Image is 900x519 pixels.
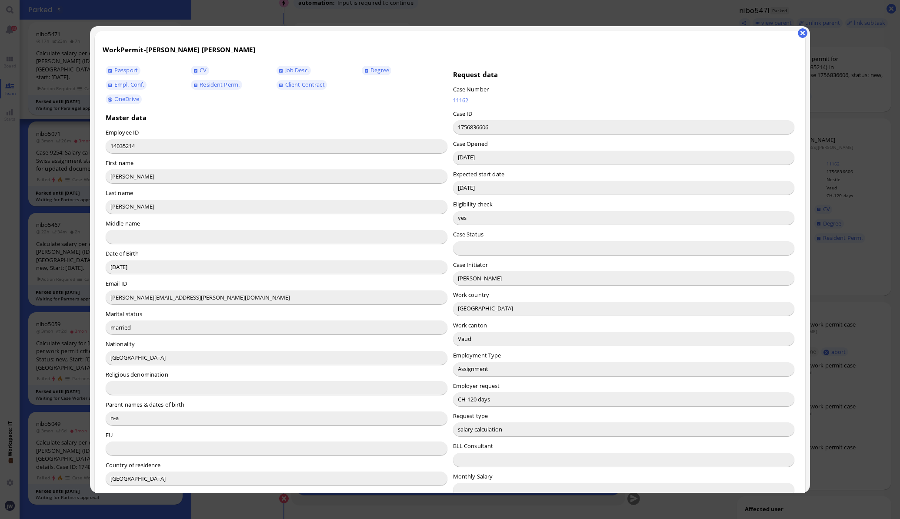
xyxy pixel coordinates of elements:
[114,81,144,88] span: Empl. Conf.
[106,159,133,167] label: First name
[103,45,143,54] span: WorkPermit
[7,115,118,121] small: © 2024 BlueLake Legal. All rights reserved.
[453,230,483,238] label: Case Status
[453,261,488,269] label: Case Initiator
[285,66,309,74] span: Job Desc.
[277,80,327,90] a: Client Contract
[453,382,500,390] label: Employer request
[191,80,242,90] a: Resident Perm.
[453,96,605,104] a: 11162
[453,412,488,420] label: Request type
[453,200,493,208] label: Eligibility check
[453,472,493,480] label: Monthly Salary
[453,442,493,450] label: BLL Consultant
[7,9,316,123] body: Rich Text Area. Press ALT-0 for help.
[106,128,139,136] label: Employee ID
[106,431,113,439] label: EU
[7,76,316,105] p: Best regards, BlueLake Legal [STREET_ADDRESS]
[277,66,311,75] a: Job Desc.
[106,280,127,287] label: Email ID
[200,66,207,74] span: CV
[106,249,139,257] label: Date of Birth
[200,81,240,88] span: Resident Perm.
[7,24,316,54] p: I hope this message finds you well. I'm writing to let you know that your requested salary calcul...
[106,219,140,227] label: Middle name
[106,371,168,378] label: Religious denomination
[106,94,142,104] a: OneDrive
[453,291,490,299] label: Work country
[106,340,135,348] label: Nationality
[453,170,504,178] label: Expected start date
[106,461,161,469] label: Country of residence
[453,321,487,329] label: Work canton
[106,189,133,197] label: Last name
[202,45,256,54] span: [PERSON_NAME]
[370,66,389,74] span: Degree
[106,80,147,90] a: Empl. Conf.
[453,351,501,359] label: Employment Type
[7,60,316,70] p: If you have any questions or need further assistance, please let me know.
[114,66,138,74] span: Passport
[146,45,200,54] span: [PERSON_NAME]
[362,66,391,75] a: Degree
[453,85,489,93] label: Case Number
[191,66,209,75] a: CV
[103,45,797,54] h3: -
[453,70,795,79] h3: Request data
[106,401,185,408] label: Parent names & dates of birth
[106,113,447,122] h3: Master data
[453,140,488,148] label: Case Opened
[7,9,316,18] p: Dear Accenture,
[453,110,473,118] label: Case ID
[285,81,325,88] span: Client Contract
[106,310,142,318] label: Marital status
[106,66,140,75] a: Passport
